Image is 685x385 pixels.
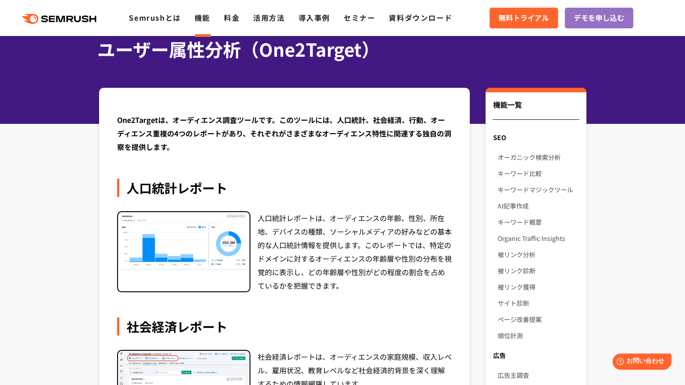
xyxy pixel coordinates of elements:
div: 人口統計レポート [117,179,452,197]
iframe: Help widget launcher [605,350,675,375]
a: 導入事例 [299,12,330,23]
div: 人口統計レポートは、オーディエンスの年齢、性別、所在地、デバイスの種類、ソーシャルメディアの好みなどの基本的な人口統計情報を提供します。このレポートでは、特定のドメインに対するオーディエンスの年... [258,211,452,292]
a: キーワード概要 [497,214,579,230]
a: キーワードマジックツール [497,181,579,198]
a: キーワード比較 [497,165,579,181]
div: SEO [485,129,586,145]
a: 順位計測 [497,327,579,344]
a: 被リンク分析 [497,246,579,263]
a: セミナー [344,12,375,23]
span: デモを申し込む [574,12,624,24]
a: 資料ダウンロード [389,12,452,23]
a: 活用方法 [253,12,285,23]
div: 機能一覧 [493,99,579,120]
div: 社会経済レポート [117,317,452,335]
a: 無料トライアル [490,8,558,28]
a: Organic Traffic Insights [497,230,579,246]
div: One2Targetは、オーディエンス調査ツールです。このツールには、人口統計、社会経済、行動、オーディエンス重複の4つのレポートがあり、それぞれがさまざまなオーディエンス特性に関連する独自の洞... [117,113,452,154]
a: Semrushとは [129,12,181,23]
a: オーガニック検索分析 [497,149,579,165]
a: AI記事作成 [497,198,579,214]
a: ページ改善提案 [497,311,579,327]
div: 広告 [485,347,586,363]
a: デモを申し込む [565,8,633,28]
a: 被リンク診断 [497,263,579,279]
h1: ユーザー属性分析（One2Target） [97,36,579,63]
a: 料金 [224,12,240,23]
span: 無料トライアル [499,12,549,24]
img: 人口統計レポート [118,212,250,271]
a: サイト診断 [497,295,579,311]
a: 機能 [195,12,210,23]
a: 被リンク獲得 [497,279,579,295]
a: 広告主調査 [497,367,579,383]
